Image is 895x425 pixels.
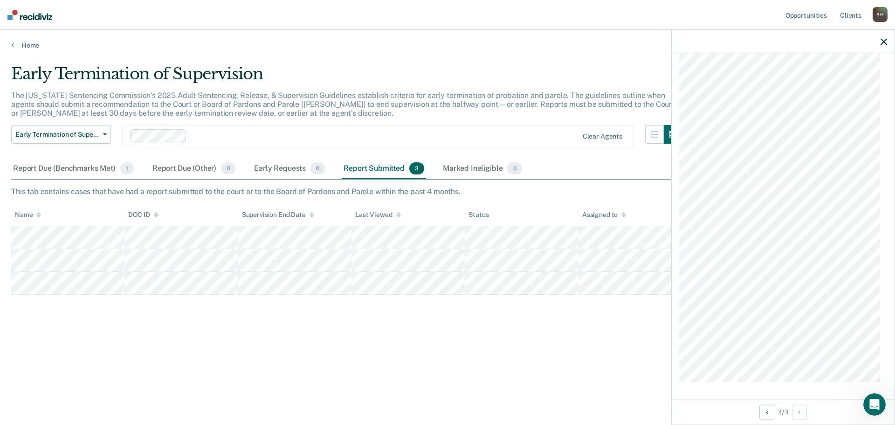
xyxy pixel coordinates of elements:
[409,162,424,174] span: 3
[11,64,682,91] div: Early Termination of Supervision
[873,7,888,22] div: B H
[863,393,886,416] iframe: Intercom live chat
[792,404,807,419] button: Next Opportunity
[242,211,314,219] div: Supervision End Date
[11,187,884,196] div: This tab contains cases that have had a report submitted to the court or to the Board of Pardons ...
[151,159,237,179] div: Report Due (Other)
[672,399,895,424] div: 3 / 3
[355,211,400,219] div: Last Viewed
[221,162,235,174] span: 0
[582,211,626,219] div: Assigned to
[120,162,134,174] span: 1
[252,159,327,179] div: Early Requests
[310,162,325,174] span: 0
[11,91,675,118] p: The [US_STATE] Sentencing Commission’s 2025 Adult Sentencing, Release, & Supervision Guidelines e...
[507,162,522,174] span: 0
[15,131,99,139] span: Early Termination of Supervision
[583,132,622,140] div: Clear agents
[468,211,489,219] div: Status
[11,41,884,49] a: Home
[11,159,136,179] div: Report Due (Benchmarks Met)
[7,10,52,20] img: Recidiviz
[15,211,41,219] div: Name
[759,404,774,419] button: Previous Opportunity
[441,159,524,179] div: Marked Ineligible
[128,211,158,219] div: DOC ID
[342,159,426,179] div: Report Submitted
